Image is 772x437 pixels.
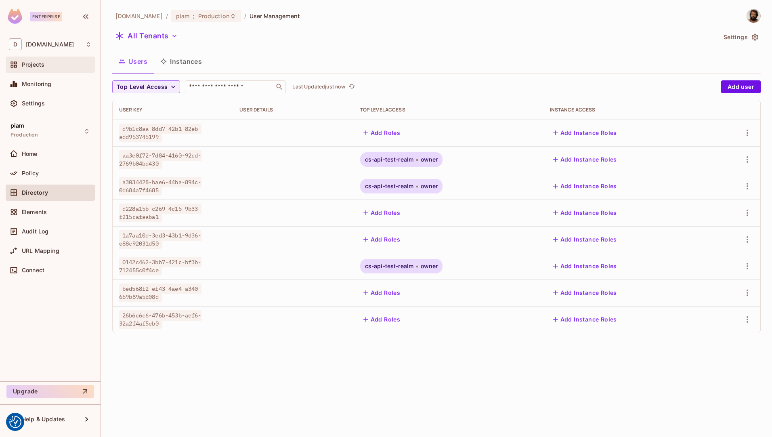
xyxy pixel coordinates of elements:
[112,29,181,42] button: All Tenants
[119,150,201,169] span: aa3e0f72-7d84-4160-92cd-2769b04bd430
[119,257,201,275] span: 0142c462-3bb7-421c-bf3b-712455c0f4ce
[244,12,246,20] li: /
[22,248,59,254] span: URL Mapping
[550,286,620,299] button: Add Instance Roles
[550,153,620,166] button: Add Instance Roles
[119,284,201,302] span: bed568f2-ef43-4ae4-a340-669b89a5f08d
[550,260,620,273] button: Add Instance Roles
[154,51,208,71] button: Instances
[117,82,168,92] span: Top Level Access
[348,83,355,91] span: refresh
[365,183,414,189] span: cs-api-test-realm
[176,12,190,20] span: piam
[22,416,65,422] span: Help & Updates
[720,31,761,44] button: Settings
[345,82,357,92] span: Click to refresh data
[360,286,404,299] button: Add Roles
[26,41,74,48] span: Workspace: datev.de
[166,12,168,20] li: /
[721,80,761,93] button: Add user
[22,228,48,235] span: Audit Log
[239,107,347,113] div: User Details
[112,80,180,93] button: Top Level Access
[360,313,404,326] button: Add Roles
[421,156,438,163] span: owner
[550,233,620,246] button: Add Instance Roles
[10,132,38,138] span: Production
[119,230,201,249] span: 1a7aa10d-3ed3-43b1-9d36-e88c92031d50
[360,107,537,113] div: Top Level Access
[550,313,620,326] button: Add Instance Roles
[119,310,201,329] span: 26b6c6c6-476b-453b-aef6-32a2f4af5eb0
[421,183,438,189] span: owner
[198,12,230,20] span: Production
[360,126,404,139] button: Add Roles
[119,177,201,195] span: a3034428-bae6-44ba-894c-0d684a7f4685
[747,9,760,23] img: Chilla, Dominik
[360,233,404,246] button: Add Roles
[421,263,438,269] span: owner
[250,12,300,20] span: User Management
[365,263,414,269] span: cs-api-test-realm
[22,267,44,273] span: Connect
[22,81,52,87] span: Monitoring
[6,385,94,398] button: Upgrade
[8,9,22,24] img: SReyMgAAAABJRU5ErkJggg==
[22,151,38,157] span: Home
[119,204,201,222] span: d228a15b-c269-4c15-9b33-f215cafaaba1
[347,82,357,92] button: refresh
[550,126,620,139] button: Add Instance Roles
[30,12,62,21] div: Enterprise
[550,206,620,219] button: Add Instance Roles
[115,12,163,20] span: the active workspace
[22,61,44,68] span: Projects
[22,209,47,215] span: Elements
[112,51,154,71] button: Users
[550,107,703,113] div: Instance Access
[10,122,25,129] span: piam
[119,124,201,142] span: d9b1c8aa-8dd7-42b1-82eb-add953745199
[9,416,21,428] img: Revisit consent button
[22,189,48,196] span: Directory
[550,180,620,193] button: Add Instance Roles
[22,170,39,176] span: Policy
[9,38,22,50] span: D
[22,100,45,107] span: Settings
[192,13,195,19] span: :
[292,84,345,90] p: Last Updated just now
[365,156,414,163] span: cs-api-test-realm
[9,416,21,428] button: Consent Preferences
[119,107,227,113] div: User Key
[360,206,404,219] button: Add Roles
